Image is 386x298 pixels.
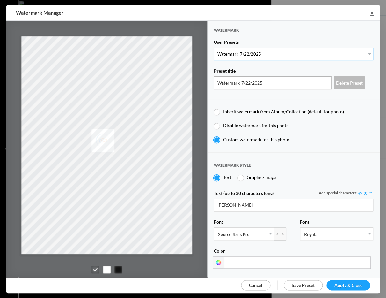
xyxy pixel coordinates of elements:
a: ® [363,190,368,196]
h2: Watermark Manager [16,5,243,21]
div: Add special characters: [319,190,373,196]
span: Font [300,219,309,227]
div: Delete Preset [334,76,365,89]
span: Font [214,219,223,227]
span: Custom watermark for this photo [223,137,289,142]
a: ™ [368,190,373,196]
a: Apply & Close [326,280,370,290]
input: Name for your Watermark Preset [214,76,332,89]
div: < [274,227,280,241]
span: Save Preset [292,282,315,288]
a: Save Preset [284,280,323,290]
input: Enter your text here, for example: © Andy Anderson [214,199,373,211]
span: Cancel [249,282,262,288]
span: Add text shadow [300,276,333,285]
a: × [364,5,380,20]
span: Opacity [214,276,229,285]
span: Watermark style [214,163,251,173]
span: Preset title [214,68,236,76]
a: Cancel [241,280,270,290]
span: Watermark [214,28,239,38]
span: Apply & Close [334,282,362,288]
a: © [357,190,363,196]
div: > [280,227,286,241]
a: Regular [300,228,373,240]
span: Text [223,174,231,180]
span: Text (up to 30 characters long) [214,190,274,199]
span: Disable watermark for this photo [223,123,289,128]
a: Source Sans Pro [214,228,274,240]
span: Color [214,248,225,256]
span: Graphic/Image [247,174,276,180]
span: Inherit watermark from Album/Collection (default for photo) [223,109,344,114]
span: User Presets [214,39,239,48]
